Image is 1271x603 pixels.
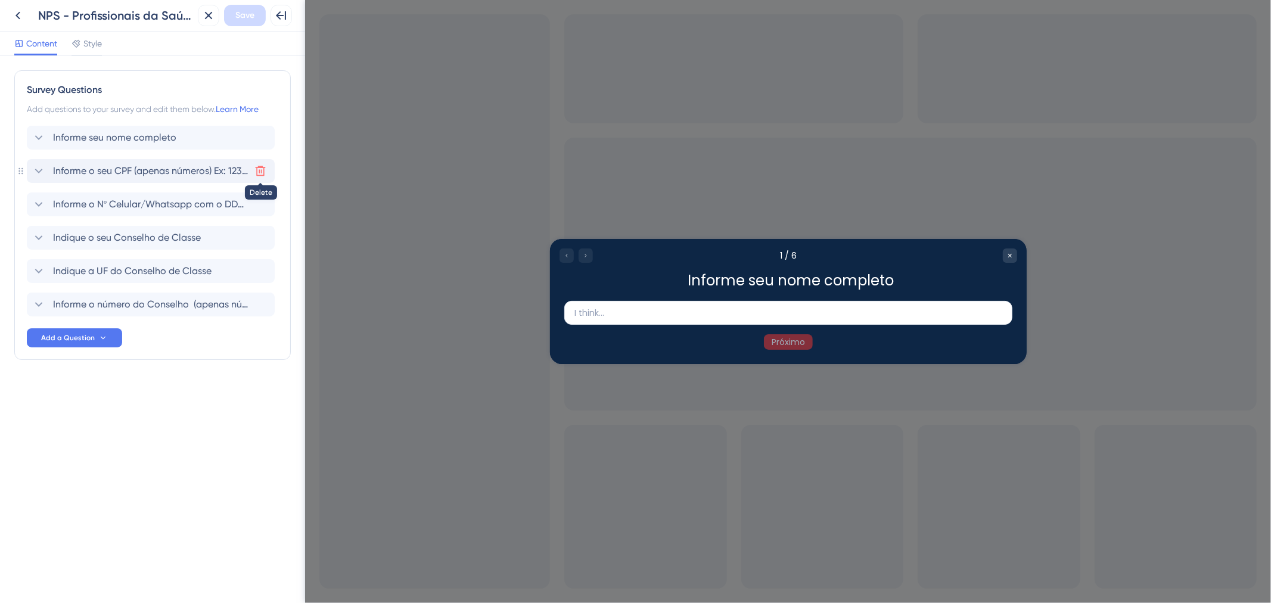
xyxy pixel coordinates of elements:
span: Indique o seu Conselho de Classe [53,231,201,245]
div: Add questions to your survey and edit them below. [27,102,278,116]
button: Save [224,5,266,26]
span: Indique a UF do Conselho de Classe [53,264,212,278]
div: NPS - Profissionais da Saúde | Avaliação AmorSaúde | Step 02 [38,7,193,24]
span: Style [83,36,102,51]
button: Add a Question [27,328,122,347]
span: Save [235,8,254,23]
span: Informe o Nº Celular/Whatsapp com o DDD (apenas números) Ex: 12123456789 [53,197,250,212]
span: Informe seu nome completo [53,130,176,145]
span: Content [26,36,57,51]
div: Survey Questions [27,83,278,97]
iframe: UserGuiding Survey [245,239,722,364]
span: Informe o número do Conselho (apenas números) Ex: 123456 [53,297,250,312]
a: Learn More [216,104,259,114]
span: Informe o seu CPF (apenas números) Ex: 1234567891011 [53,164,250,178]
span: Add a Question [41,333,95,343]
